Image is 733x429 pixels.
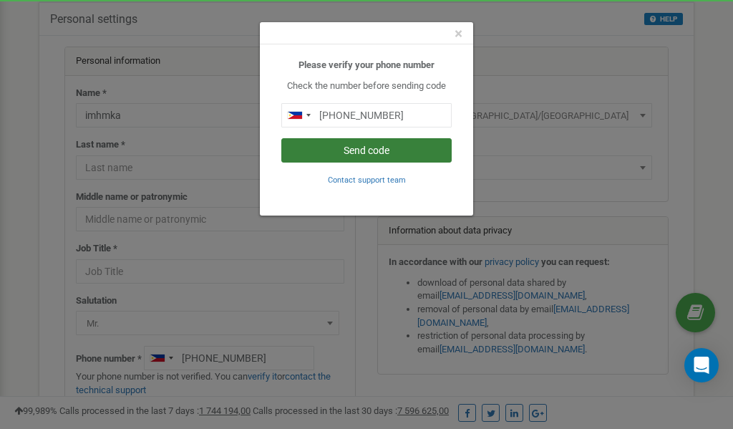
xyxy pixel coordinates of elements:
[282,104,315,127] div: Telephone country code
[281,79,452,93] p: Check the number before sending code
[455,25,462,42] span: ×
[455,26,462,42] button: Close
[298,59,435,70] b: Please verify your phone number
[328,175,406,185] small: Contact support team
[281,138,452,163] button: Send code
[684,348,719,382] div: Open Intercom Messenger
[328,174,406,185] a: Contact support team
[281,103,452,127] input: 0905 123 4567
